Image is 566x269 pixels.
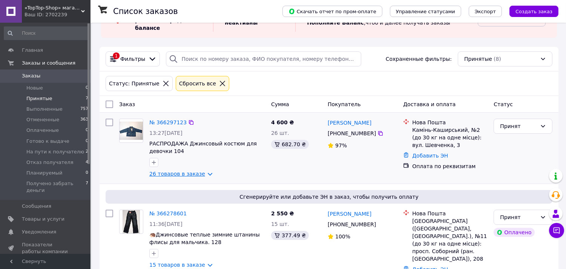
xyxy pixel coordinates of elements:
[26,159,73,166] span: Отказ получателя
[26,106,63,113] span: Выполненные
[26,85,43,91] span: Новые
[22,216,64,223] span: Товары и услуги
[22,203,51,210] span: Сообщения
[328,119,371,127] a: [PERSON_NAME]
[149,130,183,136] span: 13:27[DATE]
[326,128,377,139] div: [PHONE_NUMBER]
[390,6,461,17] button: Управление статусами
[26,116,59,123] span: Отмененные
[149,221,183,227] span: 11:36[DATE]
[149,119,187,125] a: № 366297123
[86,159,88,166] span: 4
[107,79,161,88] div: Статус: Принятые
[119,119,143,143] a: Фото товару
[149,262,205,268] a: 15 товаров в заказе
[271,140,309,149] div: 682.70 ₴
[149,210,187,216] a: № 366278601
[119,101,135,107] span: Заказ
[25,11,90,18] div: Ваш ID: 2702239
[22,60,75,66] span: Заказы и сообщения
[22,241,70,255] span: Показатели работы компании
[26,138,69,145] span: Готово к выдаче
[120,55,145,63] span: Фильтры
[271,119,294,125] span: 4 600 ₴
[80,106,88,113] span: 757
[271,210,294,216] span: 2 550 ₴
[86,148,88,155] span: 2
[166,51,361,66] input: Поиск по номеру заказа, ФИО покупателя, номеру телефона, Email, номеру накладной
[500,213,537,221] div: Принят
[86,138,88,145] span: 0
[307,20,364,26] b: Пополните Баланс
[26,180,86,194] span: Получено забрать деньги
[26,170,62,176] span: Планируемый
[412,126,488,149] div: Камінь-Каширський, №2 (до 30 кг на одне місце): вул. Шевченка, 3
[123,210,140,233] img: Фото товару
[25,5,81,11] span: «TopTop-Shop» магазин детской одежды
[86,180,88,194] span: 7
[120,122,143,139] img: Фото товару
[86,127,88,134] span: 0
[549,223,564,238] button: Чат с покупателем
[328,101,361,107] span: Покупатель
[475,9,496,14] span: Экспорт
[86,95,88,102] span: 7
[335,233,350,240] span: 100%
[412,162,488,170] div: Оплата по реквизитам
[26,127,59,134] span: Оплаченные
[109,193,549,201] span: Сгенерируйте или добавьте ЭН в заказ, чтобы получить оплату
[149,232,260,245] a: 🦔Джинсовые теплые зимние штанины флисы для мальчика. 128
[386,55,452,63] span: Сохраненные фильтры:
[494,56,501,62] span: (8)
[26,95,52,102] span: Принятые
[178,79,218,88] div: Сбросить все
[469,6,502,17] button: Экспорт
[26,148,84,155] span: На пути к получателю
[4,26,89,40] input: Поиск
[22,73,40,79] span: Заказы
[149,141,257,154] a: РАСПРОДАЖА Джинсовый костюм для девочки 104
[464,55,492,63] span: Принятые
[271,101,289,107] span: Сумма
[412,153,448,159] a: Добавить ЭН
[335,142,347,148] span: 97%
[271,221,289,227] span: 15 шт.
[119,210,143,234] a: Фото товару
[500,122,537,130] div: Принят
[509,6,558,17] button: Создать заказ
[271,231,309,240] div: 377.49 ₴
[282,6,382,17] button: Скачать отчет по пром-оплате
[22,47,43,54] span: Главная
[80,116,88,123] span: 363
[328,210,371,218] a: [PERSON_NAME]
[113,7,178,16] h1: Список заказов
[412,210,488,217] div: Нова Пошта
[86,170,88,176] span: 0
[149,171,205,177] a: 26 товаров в заказе
[86,85,88,91] span: 0
[502,8,558,14] a: Создать заказ
[494,101,513,107] span: Статус
[271,130,289,136] span: 26 шт.
[396,9,455,14] span: Управление статусами
[494,228,534,237] div: Оплачено
[515,9,552,14] span: Создать заказ
[288,8,376,15] span: Скачать отчет по пром-оплате
[22,229,56,235] span: Уведомления
[326,219,377,230] div: [PHONE_NUMBER]
[412,119,488,126] div: Нова Пошта
[403,101,456,107] span: Доставка и оплата
[412,217,488,263] div: [GEOGRAPHIC_DATA] ([GEOGRAPHIC_DATA], [GEOGRAPHIC_DATA].), №11 (до 30 кг на одне місце): просп. С...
